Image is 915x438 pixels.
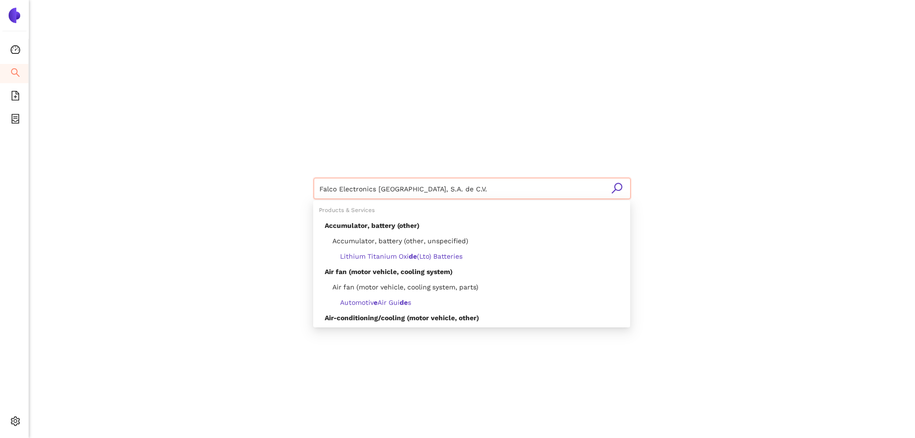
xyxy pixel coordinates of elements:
span: Air fan (motor vehicle, cooling system) [325,268,452,275]
span: Air fan (motor vehicle, cooling system, parts) [325,283,478,291]
span: search [611,182,623,194]
b: e [374,299,378,306]
span: Accumulator, battery (other) [325,222,419,229]
span: file-add [11,88,20,107]
span: setting [11,413,20,432]
b: de [409,252,417,260]
span: Accumulator, battery (other, unspecified) [325,237,468,245]
div: Products & Services [313,202,630,218]
span: dashboard [11,41,20,61]
span: Automotiv Air Gui s [340,299,411,306]
span: container [11,111,20,130]
img: Logo [7,8,22,23]
b: de [400,299,408,306]
span: Lithium Titanium Oxi (Lto) Batteries [340,252,463,260]
span: search [11,64,20,84]
span: Air-conditioning/cooling (motor vehicle, other) [325,314,479,322]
